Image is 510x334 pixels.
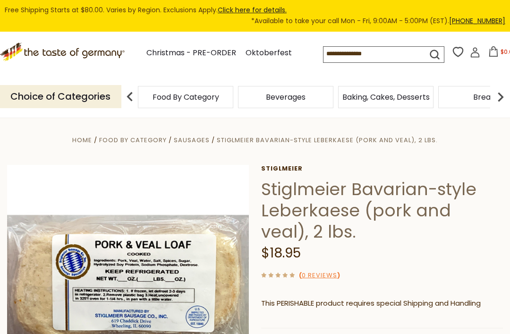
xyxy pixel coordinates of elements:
[217,136,438,145] a: Stiglmeier Bavarian-style Leberkaese (pork and veal), 2 lbs.
[251,16,505,26] span: *Available to take your call Mon - Fri, 9:00AM - 5:00PM (EST).
[302,271,337,281] a: 0 Reviews
[146,47,236,60] a: Christmas - PRE-ORDER
[261,244,301,262] span: $18.95
[261,165,503,172] a: Stiglmeier
[72,136,92,145] a: Home
[218,5,287,15] a: Click here for details.
[491,87,510,106] img: next arrow
[270,317,503,328] li: We will ship this product in heat-protective packaging and ice.
[120,87,139,106] img: previous arrow
[174,136,210,145] a: Sausages
[246,47,292,60] a: Oktoberfest
[299,271,340,280] span: ( )
[261,298,503,309] p: This PERISHABLE product requires special Shipping and Handling
[99,136,167,145] a: Food By Category
[5,5,505,27] div: Free Shipping Starts at $80.00. Varies by Region. Exclusions Apply.
[261,179,503,242] h1: Stiglmeier Bavarian-style Leberkaese (pork and veal), 2 lbs.
[449,16,505,26] a: [PHONE_NUMBER]
[342,94,430,101] a: Baking, Cakes, Desserts
[473,94,499,101] a: Breads
[266,94,306,101] a: Beverages
[153,94,219,101] a: Food By Category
